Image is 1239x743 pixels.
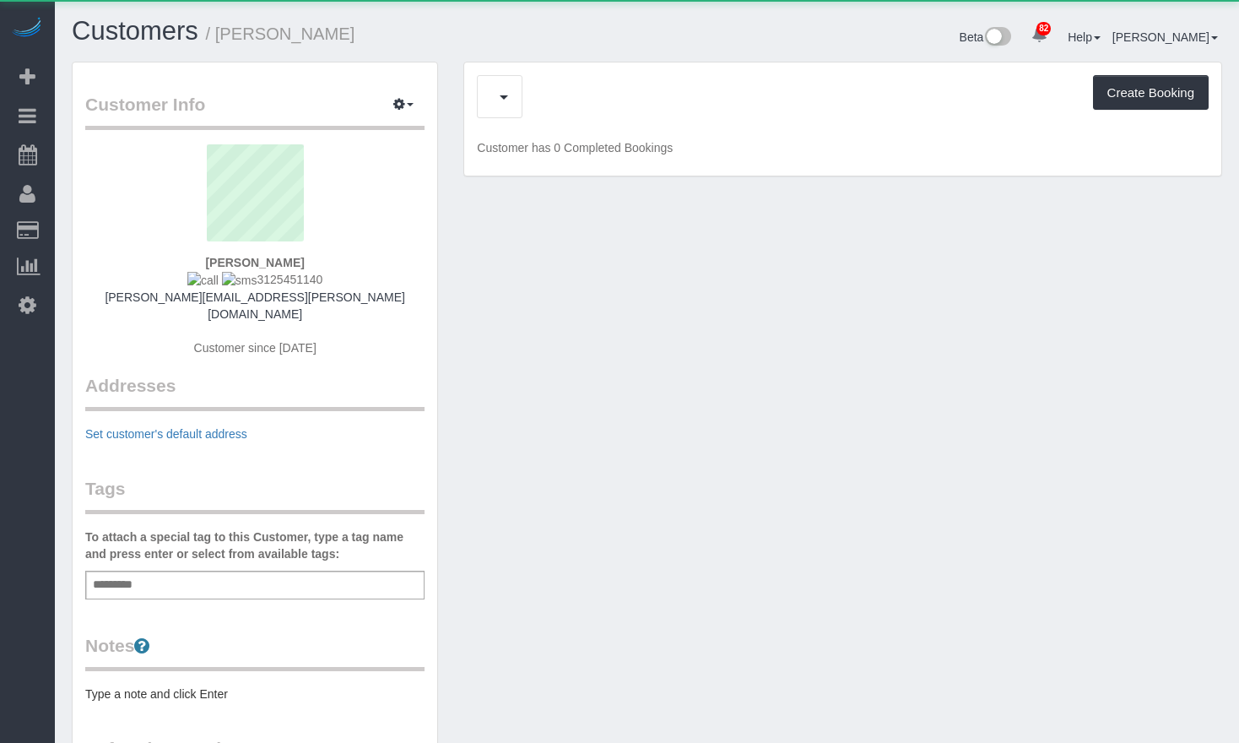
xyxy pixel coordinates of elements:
img: call [187,272,219,289]
a: [PERSON_NAME][EMAIL_ADDRESS][PERSON_NAME][DOMAIN_NAME] [105,290,405,321]
legend: Customer Info [85,92,425,130]
span: Customer since [DATE] [194,341,317,355]
a: 82 [1023,17,1056,54]
a: Beta [960,30,1012,44]
strong: [PERSON_NAME] [205,256,304,269]
p: Customer has 0 Completed Bookings [477,139,1209,156]
legend: Tags [85,476,425,514]
span: 82 [1036,22,1051,35]
label: To attach a special tag to this Customer, type a tag name and press enter or select from availabl... [85,529,425,562]
img: New interface [983,27,1011,49]
img: Automaid Logo [10,17,44,41]
a: Set customer's default address [85,427,247,441]
pre: Type a note and click Enter [85,686,425,702]
a: Customers [72,16,198,46]
a: [PERSON_NAME] [1112,30,1218,44]
img: sms [222,272,257,289]
small: / [PERSON_NAME] [206,24,355,43]
a: Help [1068,30,1101,44]
button: Create Booking [1093,75,1209,111]
legend: Notes [85,633,425,671]
span: 3125451140 [187,273,322,286]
